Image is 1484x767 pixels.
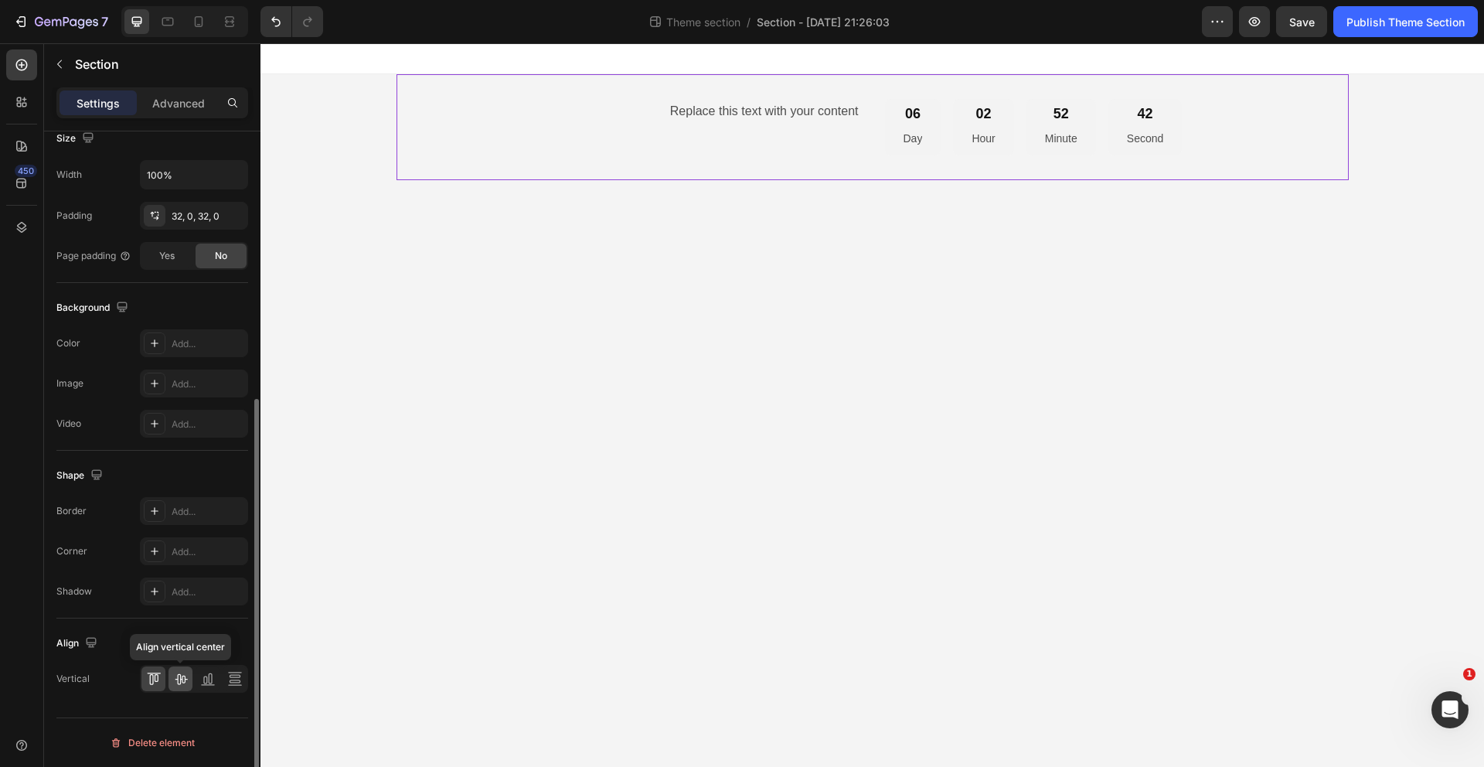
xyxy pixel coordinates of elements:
[866,86,903,105] p: Second
[172,210,244,223] div: 32, 0, 32, 0
[56,128,97,149] div: Size
[56,417,81,431] div: Video
[785,86,817,105] p: Minute
[159,249,175,263] span: Yes
[15,165,37,177] div: 450
[110,734,195,752] div: Delete element
[643,86,662,105] p: Day
[785,62,817,80] div: 52
[172,545,244,559] div: Add...
[1346,14,1465,30] div: Publish Theme Section
[747,14,751,30] span: /
[56,298,131,319] div: Background
[1276,6,1327,37] button: Save
[56,377,83,390] div: Image
[172,337,244,351] div: Add...
[56,672,90,686] div: Vertical
[215,249,227,263] span: No
[260,43,1484,767] iframe: Design area
[56,465,106,486] div: Shape
[172,377,244,391] div: Add...
[6,6,115,37] button: 7
[260,6,323,37] div: Undo/Redo
[172,585,244,599] div: Add...
[56,504,87,518] div: Border
[56,731,248,755] button: Delete element
[75,55,214,73] p: Section
[101,12,108,31] p: 7
[152,95,205,111] p: Advanced
[141,161,247,189] input: Auto
[1333,6,1478,37] button: Publish Theme Section
[172,418,244,431] div: Add...
[56,633,100,654] div: Align
[56,209,92,223] div: Padding
[1431,691,1469,728] iframe: Intercom live chat
[1463,668,1475,680] span: 1
[1289,15,1315,29] span: Save
[172,505,244,519] div: Add...
[757,14,890,30] span: Section - [DATE] 21:26:03
[56,249,131,263] div: Page padding
[711,86,734,105] p: Hour
[56,168,82,182] div: Width
[711,62,734,80] div: 02
[56,336,80,350] div: Color
[643,62,662,80] div: 06
[663,14,744,30] span: Theme section
[56,544,87,558] div: Corner
[56,585,92,598] div: Shadow
[77,95,120,111] p: Settings
[866,62,903,80] div: 42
